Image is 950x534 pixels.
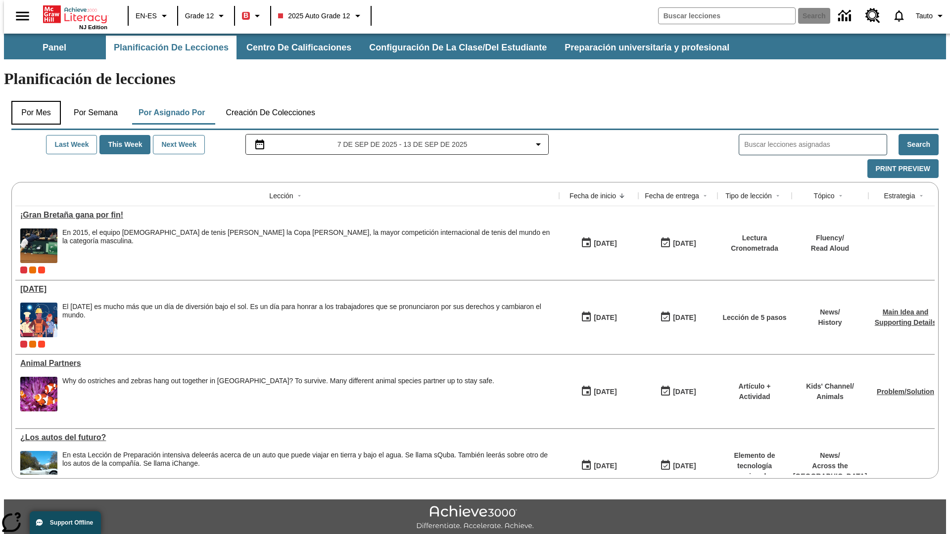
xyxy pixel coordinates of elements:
button: 09/07/25: Último día en que podrá accederse la lección [657,234,699,253]
a: Main Idea and Supporting Details [875,308,936,326]
img: High-tech automobile treading water. [20,451,57,486]
div: Why do ostriches and zebras hang out together in Africa? To survive. Many different animal specie... [62,377,494,411]
button: Seleccione el intervalo de fechas opción del menú [250,138,545,150]
p: Across the [GEOGRAPHIC_DATA] [793,461,867,482]
button: Por semana [66,101,126,125]
span: Support Offline [50,519,93,526]
div: En esta Lección de Preparación intensiva de [62,451,554,468]
img: Three clownfish swim around a purple anemone. [20,377,57,411]
button: Por mes [11,101,61,125]
div: Why do ostriches and zebras hang out together in [GEOGRAPHIC_DATA]? To survive. Many different an... [62,377,494,385]
button: Creación de colecciones [218,101,323,125]
div: En 2015, el equipo británico de tenis ganó la Copa Davis, la mayor competición internacional de t... [62,228,554,263]
div: OL 2025 Auto Grade 12 [29,267,36,273]
button: Boost El color de la clase es rojo. Cambiar el color de la clase. [238,7,267,25]
div: ¡Gran Bretaña gana por fin! [20,211,554,220]
button: 06/30/26: Último día en que podrá accederse la lección [657,382,699,401]
div: El [DATE] es mucho más que un día de diversión bajo el sol. Es un día para honrar a los trabajado... [62,303,554,319]
button: Last Week [46,135,97,154]
button: 09/01/25: Primer día en que estuvo disponible la lección [577,234,620,253]
p: Fluency / [811,233,849,243]
p: Kids' Channel / [806,381,854,392]
span: Grade 12 [185,11,214,21]
button: 06/30/26: Último día en que podrá accederse la lección [657,308,699,327]
a: Notificaciones [886,3,912,29]
div: [DATE] [673,311,696,324]
a: ¡Gran Bretaña gana por fin!, Lessons [20,211,554,220]
button: 07/07/25: Primer día en que estuvo disponible la lección [577,382,620,401]
div: En 2015, el equipo [DEMOGRAPHIC_DATA] de tenis [PERSON_NAME] la Copa [PERSON_NAME], la mayor comp... [62,228,554,245]
div: [DATE] [594,237,617,250]
div: [DATE] [594,460,617,472]
div: [DATE] [594,386,617,398]
div: Current Class [20,341,27,348]
input: Buscar lecciones asignadas [744,137,887,152]
div: [DATE] [673,460,696,472]
button: Language: EN-ES, Selecciona un idioma [132,7,174,25]
p: Lección de 5 pasos [722,312,786,323]
span: Tauto [916,11,933,21]
div: Lección [269,191,293,201]
div: [DATE] [673,237,696,250]
div: Tipo de lección [725,191,772,201]
img: A banner with a blue background shows an illustrated row of diverse men and women dressed in clot... [20,303,57,337]
p: Animals [806,392,854,402]
p: Read Aloud [811,243,849,254]
button: Configuración de la clase/del estudiante [361,36,555,59]
p: Artículo + Actividad [722,381,787,402]
button: Abrir el menú lateral [8,1,37,31]
div: ¿Los autos del futuro? [20,433,554,442]
div: Fecha de inicio [570,191,616,201]
button: Sort [616,190,628,202]
button: Search [899,134,939,155]
button: Planificación de lecciones [106,36,237,59]
button: Preparación universitaria y profesional [557,36,737,59]
p: News / [818,307,842,317]
button: Print Preview [867,159,939,178]
div: OL 2025 Auto Grade 12 [29,341,36,348]
button: Support Offline [30,511,101,534]
span: 7 de sep de 2025 - 13 de sep de 2025 [337,139,468,150]
a: ¿Los autos del futuro? , Lessons [20,433,554,442]
button: Sort [772,190,784,202]
button: Sort [293,190,305,202]
button: 07/23/25: Primer día en que estuvo disponible la lección [577,308,620,327]
div: Estrategia [884,191,915,201]
div: Animal Partners [20,359,554,368]
div: El Día del Trabajo es mucho más que un día de diversión bajo el sol. Es un día para honrar a los ... [62,303,554,337]
button: Panel [5,36,104,59]
button: Class: 2025 Auto Grade 12, Selecciona una clase [274,7,367,25]
button: Perfil/Configuración [912,7,950,25]
div: Subbarra de navegación [4,34,946,59]
h1: Planificación de lecciones [4,70,946,88]
img: British tennis player Andy Murray, extending his whole body to reach a ball during a tennis match... [20,228,57,263]
div: Portada [43,3,107,30]
a: Portada [43,4,107,24]
div: Tópico [813,191,834,201]
img: Achieve3000 Differentiate Accelerate Achieve [416,505,534,531]
testabrev: leerás acerca de un auto que puede viajar en tierra y bajo el agua. Se llama sQuba. También leerá... [62,451,548,467]
p: News / [793,450,867,461]
p: Lectura Cronometrada [722,233,787,254]
a: Animal Partners, Lessons [20,359,554,368]
div: Test 1 [38,341,45,348]
div: Test 1 [38,267,45,273]
span: B [243,9,248,22]
div: En esta Lección de Preparación intensiva de leerás acerca de un auto que puede viajar en tierra y... [62,451,554,486]
span: NJ Edition [79,24,107,30]
a: Problem/Solution [877,388,934,396]
button: Sort [915,190,927,202]
button: 08/01/26: Último día en que podrá accederse la lección [657,456,699,475]
div: Subbarra de navegación [4,36,738,59]
div: [DATE] [673,386,696,398]
button: Grado: Grade 12, Elige un grado [181,7,231,25]
div: Current Class [20,267,27,273]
